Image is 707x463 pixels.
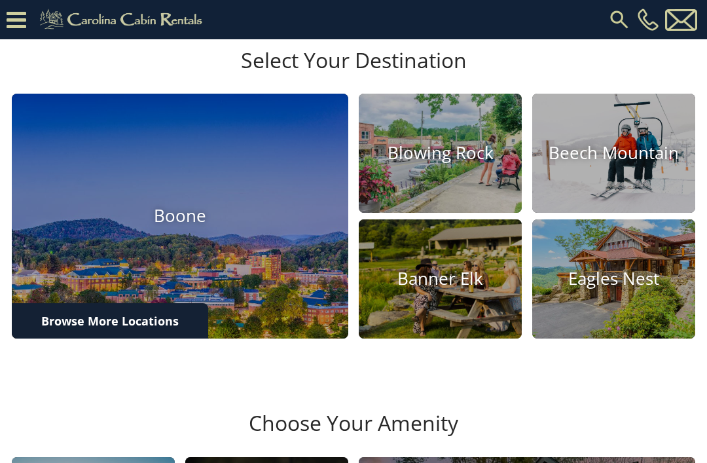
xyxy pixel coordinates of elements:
[532,219,695,339] a: Eagles Nest
[12,303,208,339] a: Browse More Locations
[359,219,522,339] a: Banner Elk
[607,8,631,31] img: search-regular.svg
[532,143,695,164] h4: Beech Mountain
[33,7,213,33] img: Khaki-logo.png
[10,48,697,94] h3: Select Your Destination
[359,143,522,164] h4: Blowing Rock
[634,9,662,31] a: [PHONE_NUMBER]
[532,94,695,213] a: Beech Mountain
[532,269,695,289] h4: Eagles Nest
[12,206,348,227] h4: Boone
[359,94,522,213] a: Blowing Rock
[12,94,348,339] a: Boone
[359,269,522,289] h4: Banner Elk
[10,411,697,456] h3: Choose Your Amenity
